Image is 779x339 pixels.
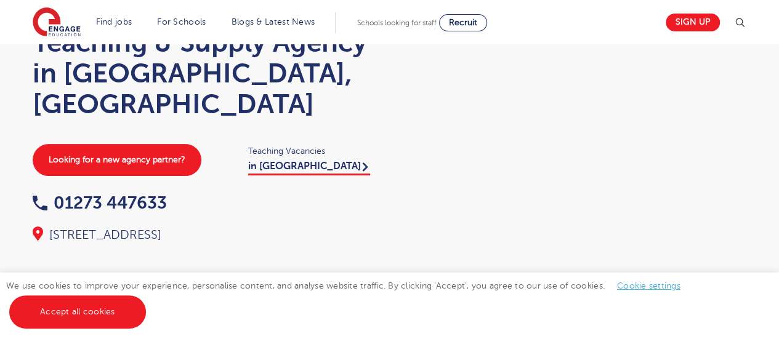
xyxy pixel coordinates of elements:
[157,17,206,26] a: For Schools
[248,144,377,158] span: Teaching Vacancies
[617,281,680,290] a: Cookie settings
[33,226,377,244] div: [STREET_ADDRESS]
[9,295,146,329] a: Accept all cookies
[6,281,693,316] span: We use cookies to improve your experience, personalise content, and analyse website traffic. By c...
[439,14,487,31] a: Recruit
[33,193,167,212] a: 01273 447633
[357,18,437,27] span: Schools looking for staff
[33,27,377,119] h1: Teaching & Supply Agency in [GEOGRAPHIC_DATA], [GEOGRAPHIC_DATA]
[666,14,720,31] a: Sign up
[33,144,201,176] a: Looking for a new agency partner?
[449,18,477,27] span: Recruit
[232,17,315,26] a: Blogs & Latest News
[248,161,370,175] a: in [GEOGRAPHIC_DATA]
[96,17,132,26] a: Find jobs
[33,7,81,38] img: Engage Education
